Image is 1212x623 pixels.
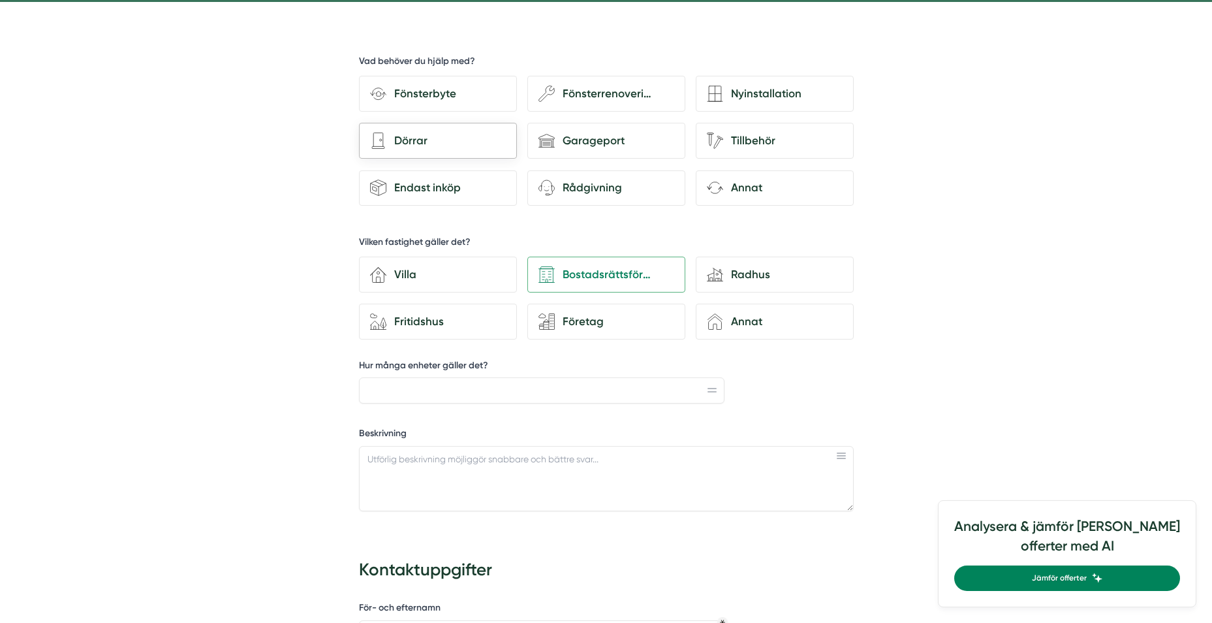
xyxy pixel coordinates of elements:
a: Jämför offerter [954,566,1180,591]
h3: Kontaktuppgifter [359,553,854,590]
h5: Vad behöver du hjälp med? [359,55,475,71]
label: Hur många enheter gäller det? [359,359,725,375]
h5: Vilken fastighet gäller det? [359,236,471,252]
h4: Analysera & jämför [PERSON_NAME] offerter med AI [954,517,1180,566]
span: Jämför offerter [1032,572,1087,584]
label: Beskrivning [359,427,854,443]
label: För- och efternamn [359,601,725,618]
